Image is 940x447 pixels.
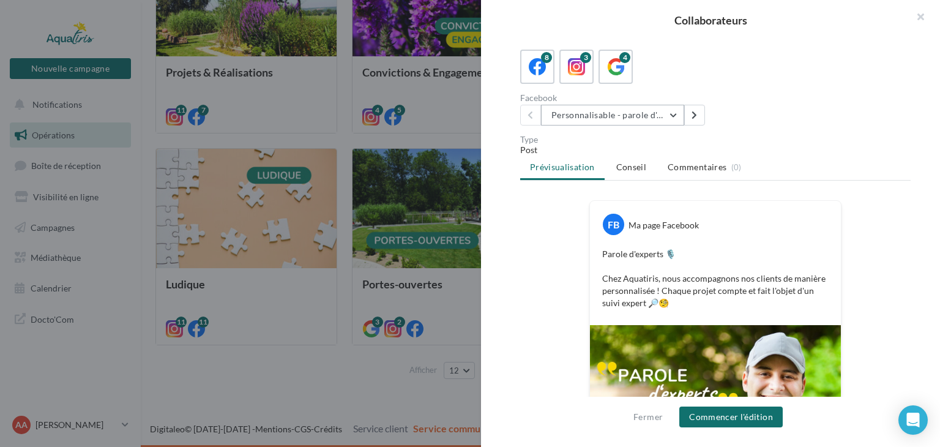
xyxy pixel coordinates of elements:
[541,52,552,63] div: 8
[629,219,699,231] div: Ma page Facebook
[668,161,726,173] span: Commentaires
[520,94,711,102] div: Facebook
[679,407,783,427] button: Commencer l'édition
[580,52,591,63] div: 3
[520,135,911,144] div: Type
[619,52,630,63] div: 4
[602,248,829,309] p: Parole d'experts 🎙️ Chez Aquatiris, nous accompagnons nos clients de manière personnalisée ! Chaq...
[898,405,928,435] div: Open Intercom Messenger
[629,410,668,424] button: Fermer
[616,162,646,172] span: Conseil
[603,214,624,235] div: FB
[501,15,920,26] div: Collaborateurs
[731,162,742,172] span: (0)
[541,105,684,126] button: Personnalisable - parole d'experts
[520,144,911,156] div: Post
